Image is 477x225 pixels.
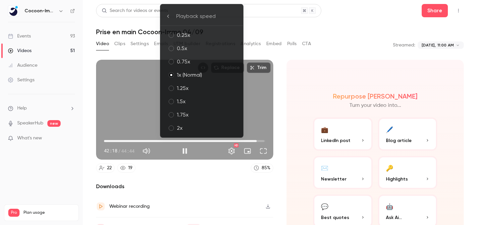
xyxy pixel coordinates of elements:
[177,124,238,132] div: 2x
[177,58,238,66] div: 0.75x
[160,4,243,137] ul: Settings
[177,71,238,79] div: 1x (Normal)
[177,98,238,106] div: 1.5x
[177,84,238,92] div: 1.25x
[177,111,238,119] div: 1.75x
